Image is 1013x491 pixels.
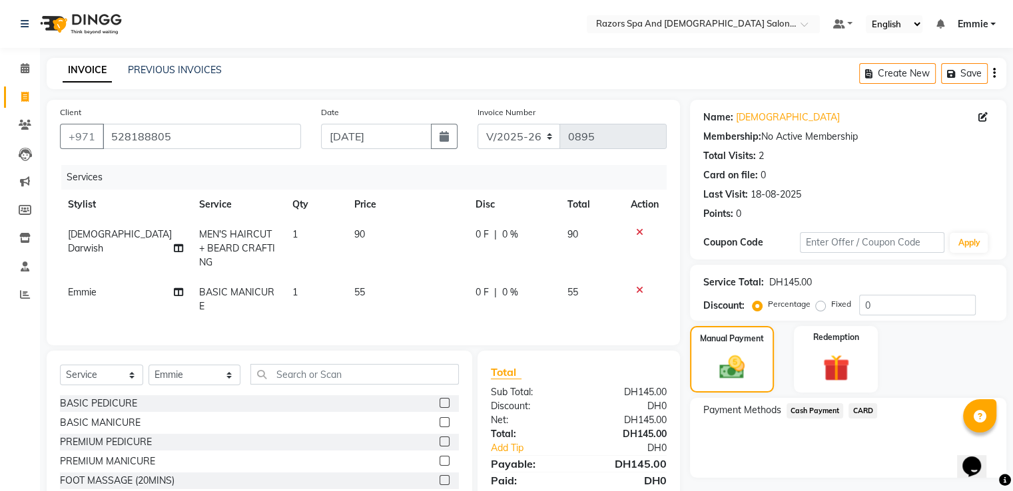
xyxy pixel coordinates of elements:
div: DH145.00 [579,456,677,472]
span: 1 [292,286,298,298]
div: Membership: [703,130,761,144]
div: 0 [761,168,766,182]
button: Create New [859,63,936,84]
th: Qty [284,190,346,220]
div: Last Visit: [703,188,748,202]
div: Coupon Code [703,236,800,249]
div: Paid: [481,472,579,488]
div: Name: [703,110,733,124]
div: PREMIUM MANICURE [60,454,155,468]
span: | [494,285,497,299]
div: Net: [481,413,579,427]
span: 0 % [502,285,518,299]
input: Search or Scan [250,364,458,385]
label: Percentage [768,298,811,310]
div: DH0 [595,441,676,455]
div: FOOT MASSAGE (20MINS) [60,474,174,488]
th: Total [559,190,623,220]
a: [DEMOGRAPHIC_DATA] [736,110,840,124]
label: Invoice Number [478,106,535,118]
div: Payable: [481,456,579,472]
span: 55 [567,286,578,298]
div: Total Visits: [703,149,756,163]
th: Stylist [60,190,191,220]
label: Client [60,106,81,118]
div: Total: [481,427,579,441]
span: [DEMOGRAPHIC_DATA] Darwish [68,228,172,254]
a: PREVIOUS INVOICES [128,64,222,76]
span: Payment Methods [703,403,781,417]
div: Discount: [703,299,745,313]
div: Sub Total: [481,385,579,399]
span: MEN'S HAIRCUT + BEARD CRAFTING [199,228,275,268]
img: _cash.svg [711,353,753,382]
span: Emmie [68,286,97,298]
label: Fixed [831,298,851,310]
div: No Active Membership [703,130,993,144]
div: 18-08-2025 [751,188,801,202]
img: _gift.svg [815,351,858,385]
span: CARD [848,403,877,418]
span: BASIC MANICURE [199,286,274,312]
span: 55 [354,286,365,298]
div: Card on file: [703,168,758,182]
div: Services [61,165,677,190]
th: Disc [468,190,560,220]
label: Redemption [813,331,859,343]
label: Manual Payment [700,333,764,345]
button: Save [941,63,988,84]
div: 0 [736,207,741,221]
span: 0 % [502,228,518,242]
span: 90 [567,228,578,240]
a: Add Tip [481,441,595,455]
div: PREMIUM PEDICURE [60,435,152,449]
div: DH145.00 [579,385,677,399]
span: | [494,228,497,242]
img: logo [34,5,125,43]
div: 2 [759,149,764,163]
div: DH0 [579,472,677,488]
span: Cash Payment [787,403,844,418]
div: DH145.00 [579,427,677,441]
input: Search by Name/Mobile/Email/Code [103,124,301,149]
div: Discount: [481,399,579,413]
input: Enter Offer / Coupon Code [800,232,945,253]
div: DH145.00 [769,275,812,289]
th: Service [191,190,284,220]
th: Action [623,190,667,220]
button: Apply [950,233,988,253]
button: +971 [60,124,104,149]
span: Emmie [957,17,988,31]
span: 0 F [476,285,489,299]
span: 90 [354,228,365,240]
label: Date [321,106,339,118]
div: DH0 [579,399,677,413]
div: BASIC MANICURE [60,416,141,430]
span: Total [491,365,521,379]
span: 0 F [476,228,489,242]
div: Points: [703,207,733,221]
div: BASIC PEDICURE [60,397,137,410]
th: Price [346,190,467,220]
iframe: chat widget [957,438,1000,478]
div: DH145.00 [579,413,677,427]
a: INVOICE [63,59,112,82]
div: Service Total: [703,275,764,289]
span: 1 [292,228,298,240]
